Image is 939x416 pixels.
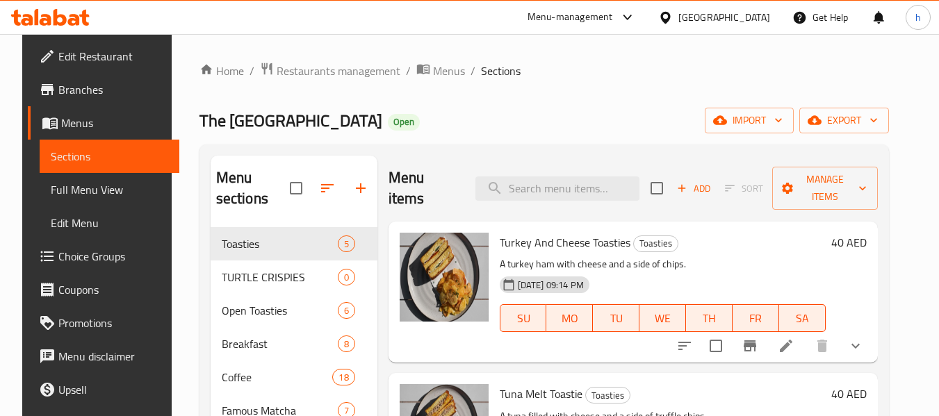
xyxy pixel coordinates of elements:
[40,206,179,240] a: Edit Menu
[250,63,254,79] li: /
[211,327,377,360] div: Breakfast8
[585,387,630,403] div: Toasties
[222,235,338,252] span: Toasties
[51,148,168,165] span: Sections
[311,172,344,205] span: Sort sections
[546,304,593,332] button: MO
[199,105,382,136] span: The [GEOGRAPHIC_DATA]
[28,106,179,140] a: Menus
[738,308,774,328] span: FR
[778,338,794,354] a: Edit menu item
[634,235,678,251] span: Toasties
[388,116,420,128] span: Open
[338,338,354,351] span: 8
[58,48,168,65] span: Edit Restaurant
[51,215,168,231] span: Edit Menu
[416,62,465,80] a: Menus
[338,269,355,285] div: items
[806,329,839,363] button: delete
[512,278,589,292] span: [DATE] 09:14 PM
[733,304,779,332] button: FR
[400,233,489,322] img: Turkey And Cheese Toasties
[58,381,168,398] span: Upsell
[40,140,179,173] a: Sections
[671,178,716,199] span: Add item
[58,281,168,298] span: Coupons
[332,369,354,385] div: items
[598,308,634,328] span: TU
[701,331,730,360] span: Select to update
[58,348,168,365] span: Menu disclaimer
[772,167,878,210] button: Manage items
[199,62,889,80] nav: breadcrumb
[645,308,680,328] span: WE
[716,178,772,199] span: Select section first
[222,269,338,285] span: TURTLE CRISPIES
[222,369,333,385] span: Coffee
[216,167,290,209] h2: Menu sections
[785,308,820,328] span: SA
[406,63,411,79] li: /
[338,335,355,352] div: items
[40,173,179,206] a: Full Menu View
[211,294,377,327] div: Open Toasties6
[28,273,179,306] a: Coupons
[506,308,541,328] span: SU
[28,73,179,106] a: Branches
[281,174,311,203] span: Select all sections
[344,172,377,205] button: Add section
[333,371,354,384] span: 18
[915,10,921,25] span: h
[692,308,727,328] span: TH
[686,304,733,332] button: TH
[433,63,465,79] span: Menus
[28,40,179,73] a: Edit Restaurant
[338,271,354,284] span: 0
[831,233,867,252] h6: 40 AED
[810,112,878,129] span: export
[678,10,770,25] div: [GEOGRAPHIC_DATA]
[733,329,767,363] button: Branch-specific-item
[779,304,826,332] button: SA
[500,232,630,253] span: Turkey And Cheese Toasties
[593,304,639,332] button: TU
[222,335,338,352] span: Breakfast
[705,108,794,133] button: import
[28,240,179,273] a: Choice Groups
[199,63,244,79] a: Home
[338,235,355,252] div: items
[28,373,179,406] a: Upsell
[277,63,400,79] span: Restaurants management
[28,306,179,340] a: Promotions
[500,383,582,404] span: Tuna Melt Toastie
[211,360,377,394] div: Coffee18
[481,63,521,79] span: Sections
[475,176,639,201] input: search
[338,304,354,317] span: 6
[675,181,712,197] span: Add
[58,315,168,331] span: Promotions
[28,340,179,373] a: Menu disclaimer
[471,63,475,79] li: /
[58,248,168,265] span: Choice Groups
[222,302,338,319] span: Open Toasties
[500,256,826,273] p: A turkey ham with cheese and a side of chips.
[831,384,867,403] h6: 40 AED
[211,260,377,294] div: TURTLE CRISPIES0
[389,167,459,209] h2: Menu items
[642,174,671,203] span: Select section
[58,81,168,98] span: Branches
[51,181,168,198] span: Full Menu View
[783,171,867,206] span: Manage items
[847,338,864,354] svg: Show Choices
[639,304,686,332] button: WE
[586,388,630,403] span: Toasties
[388,114,420,131] div: Open
[552,308,587,328] span: MO
[61,115,168,131] span: Menus
[338,302,355,319] div: items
